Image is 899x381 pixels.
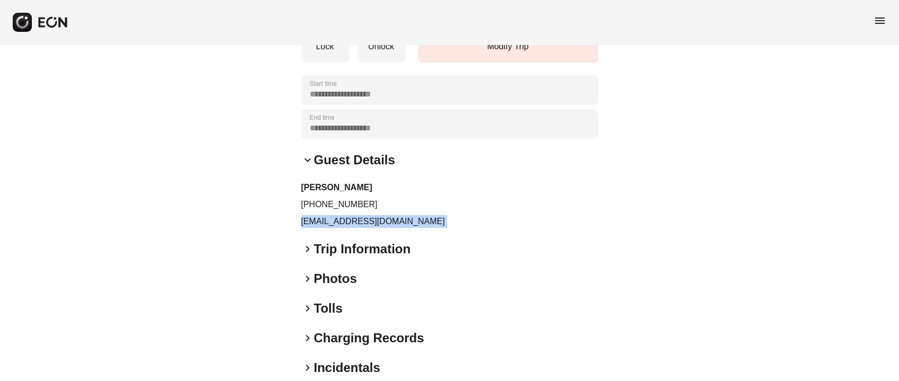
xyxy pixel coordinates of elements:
h2: Photos [314,270,357,287]
h2: Trip Information [314,241,411,258]
h2: Guest Details [314,152,395,169]
p: [EMAIL_ADDRESS][DOMAIN_NAME] [301,215,598,228]
p: Modify Trip [423,40,593,53]
p: [PHONE_NUMBER] [301,198,598,211]
span: keyboard_arrow_down [301,154,314,166]
h2: Tolls [314,300,343,317]
span: keyboard_arrow_right [301,243,314,255]
p: Lock [307,40,344,53]
span: keyboard_arrow_right [301,361,314,374]
h2: Incidentals [314,359,380,376]
h2: Charging Records [314,330,424,347]
h3: [PERSON_NAME] [301,181,598,194]
span: keyboard_arrow_right [301,272,314,285]
p: Unlock [363,40,400,53]
span: menu [874,14,886,27]
span: keyboard_arrow_right [301,302,314,315]
span: keyboard_arrow_right [301,332,314,344]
